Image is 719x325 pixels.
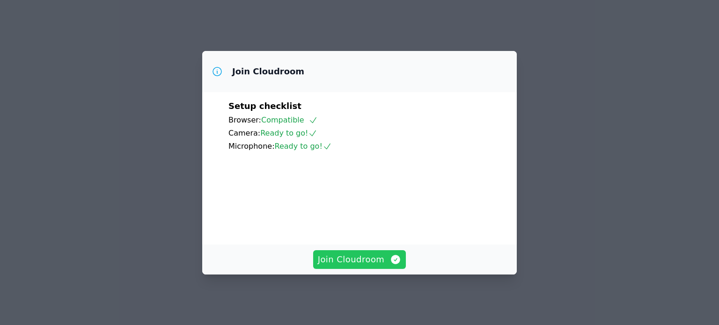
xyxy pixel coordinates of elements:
[261,116,318,124] span: Compatible
[260,129,317,137] span: Ready to go!
[313,250,406,269] button: Join Cloudroom
[228,142,275,151] span: Microphone:
[318,253,402,266] span: Join Cloudroom
[275,142,332,151] span: Ready to go!
[228,116,261,124] span: Browser:
[228,129,260,137] span: Camera:
[228,101,301,111] span: Setup checklist
[232,66,304,77] h3: Join Cloudroom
